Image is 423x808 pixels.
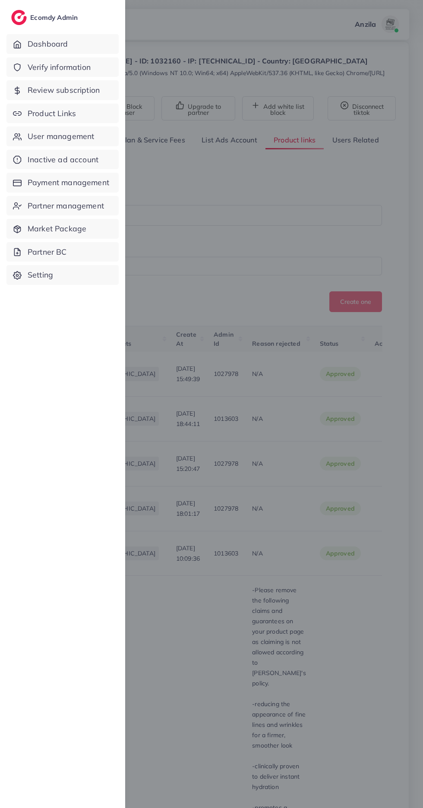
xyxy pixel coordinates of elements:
span: Verify information [28,62,91,73]
span: Inactive ad account [28,154,98,165]
a: Review subscription [6,80,119,100]
span: Product Links [28,108,76,119]
span: Payment management [28,177,109,188]
a: Payment management [6,173,119,193]
span: Partner BC [28,246,67,258]
a: Inactive ad account [6,150,119,170]
span: Setting [28,269,53,281]
span: Market Package [28,223,86,234]
a: Market Package [6,219,119,239]
span: User management [28,131,94,142]
span: Review subscription [28,85,100,96]
a: Setting [6,265,119,285]
a: Partner BC [6,242,119,262]
h2: Ecomdy Admin [30,13,80,22]
a: Partner management [6,196,119,216]
a: Product Links [6,104,119,123]
a: User management [6,126,119,146]
a: Dashboard [6,34,119,54]
span: Partner management [28,200,104,211]
a: logoEcomdy Admin [11,10,80,25]
span: Dashboard [28,38,68,50]
img: logo [11,10,27,25]
a: Verify information [6,57,119,77]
